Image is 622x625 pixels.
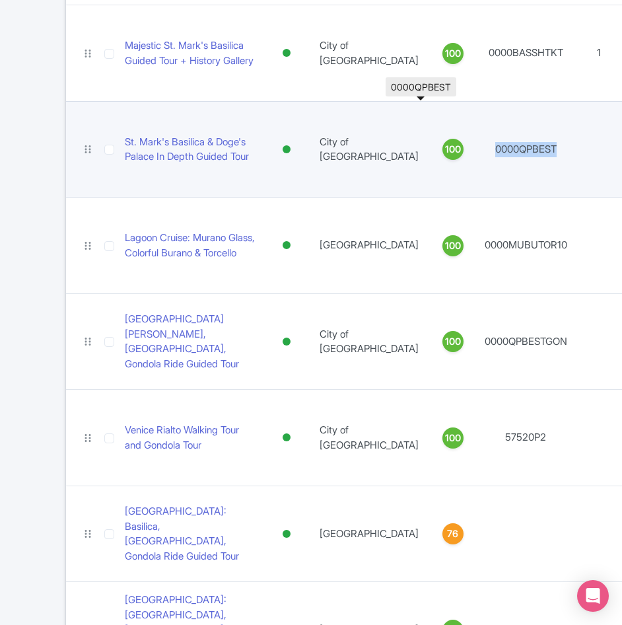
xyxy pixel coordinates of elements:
[479,5,572,102] td: 0000BASSHTKT
[280,332,293,351] div: Active
[312,101,427,198] td: City of [GEOGRAPHIC_DATA]
[280,44,293,63] div: Active
[125,312,257,371] a: [GEOGRAPHIC_DATA][PERSON_NAME], [GEOGRAPHIC_DATA], Gondola Ride Guided Tour
[445,334,461,349] span: 100
[432,235,474,256] a: 100
[125,231,257,260] a: Lagoon Cruise: Murano Glass, Colorful Burano & Torcello
[312,390,427,486] td: City of [GEOGRAPHIC_DATA]
[432,523,474,544] a: 76
[312,293,427,390] td: City of [GEOGRAPHIC_DATA]
[432,139,474,160] a: 100
[479,101,572,198] td: 0000QPBEST
[125,38,257,68] a: Majestic St. Mark's Basilica Guided Tour + History Gallery
[280,428,293,447] div: Active
[445,239,461,253] span: 100
[280,525,293,544] div: Active
[125,135,257,165] a: St. Mark's Basilica & Doge's Palace In Depth Guided Tour
[479,198,572,294] td: 0000MUBUTOR10
[447,527,458,541] span: 76
[312,198,427,294] td: [GEOGRAPHIC_DATA]
[432,427,474,449] a: 100
[445,142,461,157] span: 100
[432,331,474,352] a: 100
[445,431,461,445] span: 100
[125,423,257,453] a: Venice Rialto Walking Tour and Gondola Tour
[597,46,601,59] span: 1
[312,486,427,582] td: [GEOGRAPHIC_DATA]
[386,77,456,96] div: 0000QPBEST
[312,5,427,102] td: City of [GEOGRAPHIC_DATA]
[577,580,609,612] div: Open Intercom Messenger
[479,293,572,390] td: 0000QPBESTGON
[280,236,293,255] div: Active
[125,504,257,564] a: [GEOGRAPHIC_DATA]: Basilica, [GEOGRAPHIC_DATA], Gondola Ride Guided Tour
[432,43,474,64] a: 100
[280,140,293,159] div: Active
[479,390,572,486] td: 57520P2
[445,46,461,61] span: 100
